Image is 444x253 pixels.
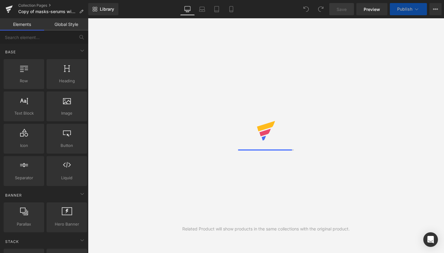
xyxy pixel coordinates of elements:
span: Stack [5,239,19,244]
span: Image [48,110,85,116]
a: Desktop [180,3,195,15]
button: Undo [300,3,312,15]
a: Mobile [224,3,239,15]
a: Global Style [44,18,88,30]
span: Parallax [5,221,42,227]
span: Liquid [48,175,85,181]
span: Copy of masks-serums with tightening [18,9,77,14]
span: Publish [397,7,412,12]
button: More [429,3,442,15]
a: Collection Pages [18,3,88,8]
span: Save [337,6,347,12]
a: Laptop [195,3,209,15]
span: Button [48,142,85,149]
a: New Library [88,3,118,15]
span: Text Block [5,110,42,116]
div: Open Intercom Messenger [423,232,438,247]
span: Library [100,6,114,12]
span: Banner [5,192,23,198]
span: Row [5,78,42,84]
span: Heading [48,78,85,84]
span: Preview [364,6,380,12]
a: Preview [356,3,387,15]
span: Base [5,49,16,55]
a: Tablet [209,3,224,15]
span: Icon [5,142,42,149]
div: Related Product will show products in the same collections with the original product. [182,226,350,232]
span: Hero Banner [48,221,85,227]
button: Redo [315,3,327,15]
span: Separator [5,175,42,181]
button: Publish [390,3,427,15]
